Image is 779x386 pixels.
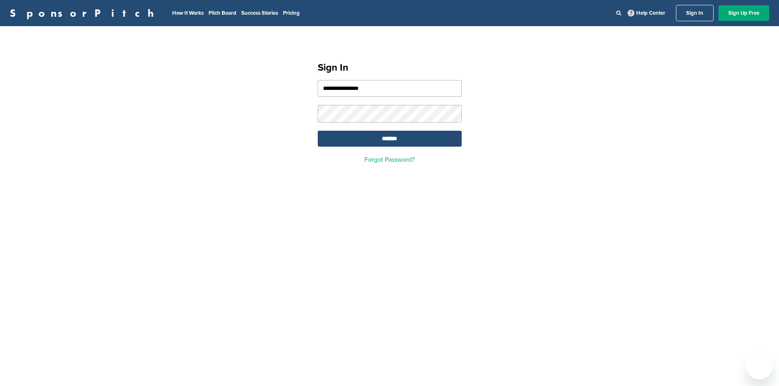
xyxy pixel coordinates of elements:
a: Success Stories [241,10,278,16]
a: Help Center [626,8,667,18]
a: Pricing [283,10,300,16]
a: Pitch Board [209,10,236,16]
iframe: Button to launch messaging window [746,353,772,379]
a: Sign In [676,5,714,21]
a: How It Works [172,10,204,16]
a: Sign Up Free [718,5,769,21]
a: SponsorPitch [10,8,159,18]
a: Forgot Password? [364,156,415,164]
h1: Sign In [318,60,462,75]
